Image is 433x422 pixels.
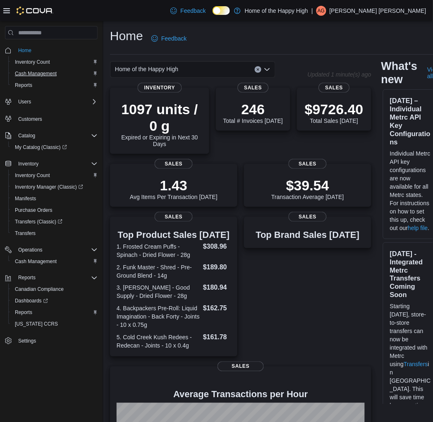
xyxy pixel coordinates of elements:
span: Sales [289,212,327,222]
span: Manifests [12,194,98,204]
span: Cash Management [15,70,57,77]
span: Transfers (Classic) [12,217,98,227]
span: Reports [12,308,98,318]
a: Transfers [12,228,39,238]
span: Sales [289,159,327,169]
dt: 3. [PERSON_NAME] - Good Supply - Dried Flower - 28g [117,284,200,300]
span: Inventory Count [15,59,50,65]
h3: [DATE] – Individual Metrc API Key Configurations [390,96,431,146]
span: Feedback [180,7,206,15]
a: Canadian Compliance [12,285,67,295]
a: Inventory Count [12,170,53,180]
p: 1097 units / 0 g [117,101,203,134]
p: $39.54 [271,177,344,194]
a: Transfers [404,361,428,368]
a: Purchase Orders [12,205,56,215]
span: My Catalog (Classic) [15,144,67,151]
span: Inventory Count [12,170,98,180]
img: Cova [17,7,53,15]
button: Customers [2,113,101,125]
span: Washington CCRS [12,319,98,329]
p: | [311,6,313,16]
span: Operations [18,247,43,253]
dd: $161.78 [203,333,231,343]
a: Inventory Manager (Classic) [12,182,86,192]
button: [US_STATE] CCRS [8,319,101,330]
a: Transfers (Classic) [8,216,101,228]
dd: $162.75 [203,304,231,314]
dt: 1. Frosted Cream Puffs - Spinach - Dried Flower - 28g [117,242,200,259]
span: Reports [15,82,32,89]
span: Inventory [15,159,98,169]
span: Home [15,45,98,55]
p: Updated 1 minute(s) ago [308,71,371,78]
button: Manifests [8,193,101,204]
div: Expired or Expiring in Next 30 Days [117,101,203,147]
input: Dark Mode [213,6,230,15]
a: Reports [12,80,36,90]
button: Catalog [15,131,38,141]
a: Inventory Manager (Classic) [8,181,101,193]
span: My Catalog (Classic) [12,142,98,152]
span: Inventory [18,161,38,167]
button: Inventory Count [8,56,101,68]
h3: Top Brand Sales [DATE] [256,230,360,240]
a: My Catalog (Classic) [8,141,101,153]
h4: Average Transactions per Hour [117,390,365,400]
a: Dashboards [8,295,101,307]
span: Cash Management [15,258,57,265]
div: Avg Items Per Transaction [DATE] [130,177,218,200]
p: Home of the Happy High [245,6,308,16]
span: Reports [15,273,98,283]
a: Manifests [12,194,39,204]
a: Cash Management [12,69,60,79]
button: Reports [8,307,101,319]
button: Inventory [2,158,101,170]
nav: Complex example [5,41,98,369]
button: Users [15,97,34,107]
dt: 4. Backpackers Pre-Roll: Liquid Imagination - Back Forty - Joints - 10 x 0.75g [117,305,200,329]
span: Transfers (Classic) [15,218,62,225]
p: 246 [223,101,283,117]
span: Transfers [15,230,36,237]
div: Total # Invoices [DATE] [223,101,283,124]
a: Inventory Count [12,57,53,67]
span: [US_STATE] CCRS [15,321,58,328]
a: Transfers (Classic) [12,217,66,227]
a: help file [408,225,428,231]
p: $9726.40 [305,101,364,117]
a: Home [15,46,35,55]
span: Purchase Orders [12,205,98,215]
span: Users [18,98,31,105]
button: Settings [2,335,101,347]
button: Reports [8,79,101,91]
p: [PERSON_NAME] [PERSON_NAME] [330,6,426,16]
div: Transaction Average [DATE] [271,177,344,200]
button: Operations [15,245,46,255]
h3: Top Product Sales [DATE] [117,230,231,240]
span: Canadian Compliance [15,286,64,293]
span: Sales [218,362,264,372]
span: Users [15,97,98,107]
span: Sales [155,159,193,169]
p: Individual Metrc API key configurations are now available for all Metrc states. For instructions ... [390,149,431,232]
span: Reports [12,80,98,90]
a: Cash Management [12,257,60,266]
span: Home [18,47,31,54]
button: Reports [15,273,39,283]
span: Dashboards [12,296,98,306]
button: Transfers [8,228,101,239]
span: Cash Management [12,257,98,266]
button: Catalog [2,130,101,141]
span: Reports [18,275,36,281]
button: Inventory Count [8,170,101,181]
h3: [DATE] - Integrated Metrc Transfers Coming Soon [390,249,431,299]
span: Feedback [161,34,187,43]
span: Sales [319,83,350,93]
h1: Home [110,28,143,44]
dd: $189.80 [203,262,231,272]
span: Canadian Compliance [12,285,98,295]
div: Alex Goulding Stagg [316,6,326,16]
span: Sales [155,212,193,222]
